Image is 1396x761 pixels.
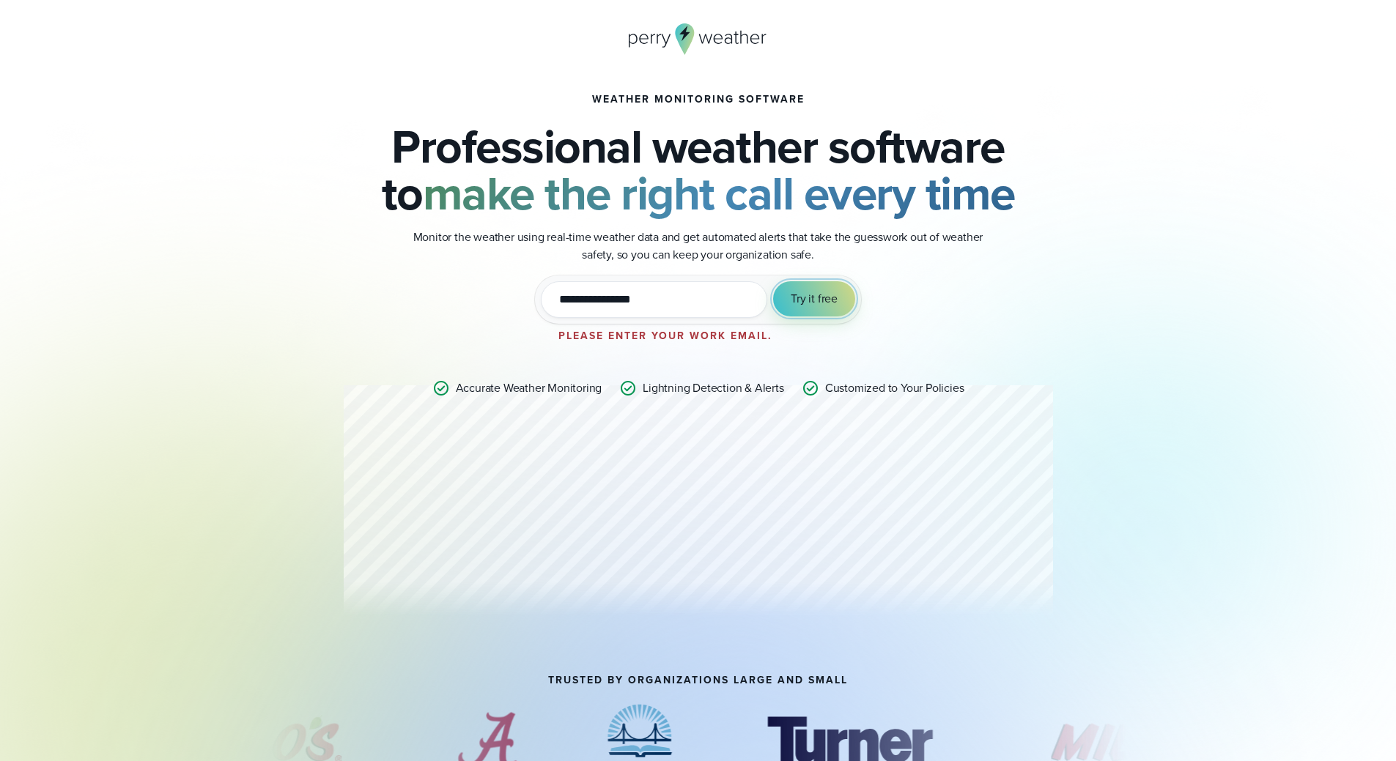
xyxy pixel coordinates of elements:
[791,290,838,308] span: Try it free
[423,159,1015,228] strong: make the right call every time
[558,328,772,344] label: Please enter your work email.
[405,229,991,264] p: Monitor the weather using real-time weather data and get automated alerts that take the guesswork...
[643,379,783,397] p: Lightning Detection & Alerts
[825,379,964,397] p: Customized to Your Policies
[456,379,602,397] p: Accurate Weather Monitoring
[773,281,855,316] button: Try it free
[344,123,1053,217] h2: Professional weather software to
[592,94,805,105] h1: Weather Monitoring Software
[548,675,848,686] h3: TRUSTED BY ORGANIZATIONS LARGE AND SMALL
